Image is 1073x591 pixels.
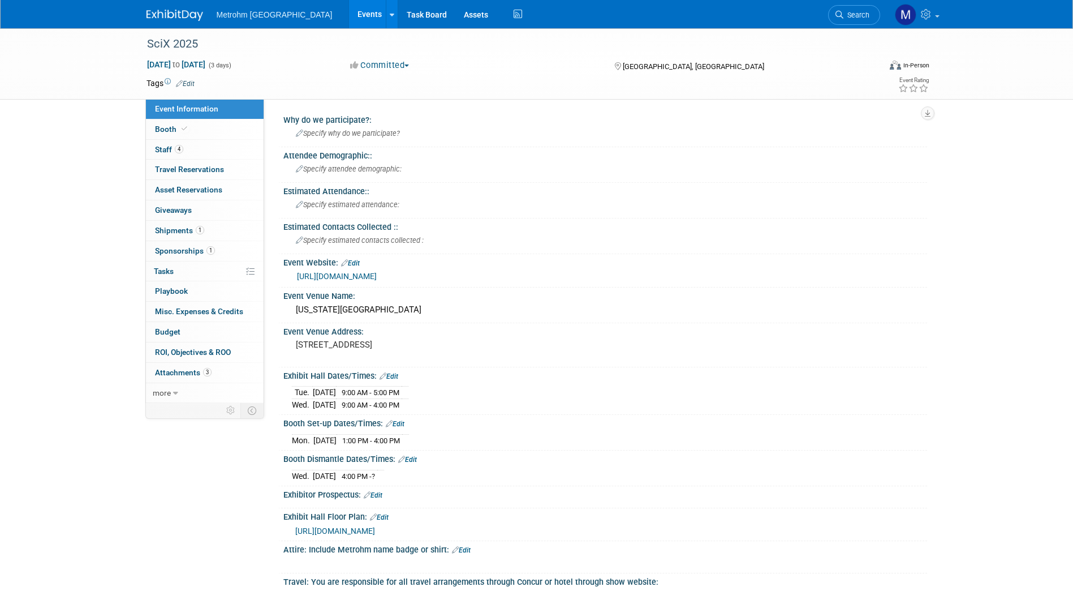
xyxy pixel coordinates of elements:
[146,241,264,261] a: Sponsorships1
[380,372,398,380] a: Edit
[155,368,212,377] span: Attachments
[898,78,929,83] div: Event Rating
[292,387,313,399] td: Tue.
[146,262,264,281] a: Tasks
[890,61,901,70] img: Format-Inperson.png
[176,80,195,88] a: Edit
[283,183,927,197] div: Estimated Attendance::
[296,165,402,173] span: Specify attendee demographic:
[146,302,264,322] a: Misc. Expenses & Credits
[155,307,243,316] span: Misc. Expenses & Credits
[240,403,264,418] td: Toggle Event Tabs
[146,78,195,89] td: Tags
[283,254,927,269] div: Event Website:
[895,4,916,25] img: Michelle Simoes
[296,340,539,350] pre: [STREET_ADDRESS]
[146,99,264,119] a: Event Information
[342,472,375,481] span: 4:00 PM -
[295,526,375,536] a: [URL][DOMAIN_NAME]
[283,573,927,588] div: Travel: You are responsible for all travel arrangements through Concur or hotel through show webs...
[206,246,215,255] span: 1
[154,267,174,276] span: Tasks
[283,288,927,302] div: Event Venue Name:
[292,301,919,319] div: [US_STATE][GEOGRAPHIC_DATA]
[292,434,313,446] td: Mon.
[182,126,187,132] i: Booth reservation complete
[283,147,927,161] div: Attendee Demographic::
[155,205,192,215] span: Giveaways
[155,246,215,255] span: Sponsorships
[370,513,389,521] a: Edit
[196,226,204,234] span: 1
[155,185,222,194] span: Asset Reservations
[203,368,212,376] span: 3
[283,415,927,430] div: Booth Set-up Dates/Times:
[283,323,927,337] div: Event Venue Address:
[398,456,417,464] a: Edit
[313,470,336,482] td: [DATE]
[342,436,400,445] span: 1:00 PM - 4:00 PM
[146,383,264,403] a: more
[146,10,203,21] img: ExhibitDay
[221,403,241,418] td: Personalize Event Tab Strip
[283,541,927,556] div: Attire: Include Metrohm name badge or shirt:
[292,470,313,482] td: Wed.
[623,62,764,71] span: [GEOGRAPHIC_DATA], [GEOGRAPHIC_DATA]
[153,388,171,397] span: more
[292,399,313,410] td: Wed.
[283,486,927,501] div: Exhibitor Prospectus:
[146,119,264,139] a: Booth
[155,348,231,357] span: ROI, Objectives & ROO
[146,363,264,383] a: Attachments3
[313,434,337,446] td: [DATE]
[146,160,264,179] a: Travel Reservations
[208,62,231,69] span: (3 days)
[155,145,183,154] span: Staff
[146,180,264,200] a: Asset Reservations
[146,342,264,362] a: ROI, Objectives & ROO
[175,145,183,153] span: 4
[386,420,404,428] a: Edit
[342,388,399,397] span: 9:00 AM - 5:00 PM
[155,125,189,134] span: Booth
[296,236,424,245] span: Specify estimated contacts collected :
[346,59,413,71] button: Committed
[903,61,929,70] div: In-Person
[313,387,336,399] td: [DATE]
[217,10,333,19] span: Metrohm [GEOGRAPHIC_DATA]
[146,221,264,241] a: Shipments1
[364,491,382,499] a: Edit
[283,112,927,126] div: Why do we participate?:
[341,259,360,267] a: Edit
[342,401,399,409] span: 9:00 AM - 4:00 PM
[828,5,880,25] a: Search
[372,472,375,481] span: ?
[155,165,224,174] span: Travel Reservations
[296,200,399,209] span: Specify estimated attendance:
[155,226,204,235] span: Shipments
[171,60,182,69] span: to
[313,399,336,410] td: [DATE]
[283,451,927,465] div: Booth Dismantle Dates/Times:
[283,508,927,523] div: Exhibit Hall Floor Plan:
[146,140,264,160] a: Staff4
[146,281,264,301] a: Playbook
[813,59,930,76] div: Event Format
[297,272,377,281] a: [URL][DOMAIN_NAME]
[155,286,188,295] span: Playbook
[843,11,869,19] span: Search
[452,546,471,554] a: Edit
[146,322,264,342] a: Budget
[155,104,218,113] span: Event Information
[143,34,863,54] div: SciX 2025
[283,219,927,233] div: Estimated Contacts Collected ::
[146,59,206,70] span: [DATE] [DATE]
[283,367,927,382] div: Exhibit Hall Dates/Times:
[155,327,180,336] span: Budget
[296,129,400,138] span: Specify why do we participate?
[146,200,264,220] a: Giveaways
